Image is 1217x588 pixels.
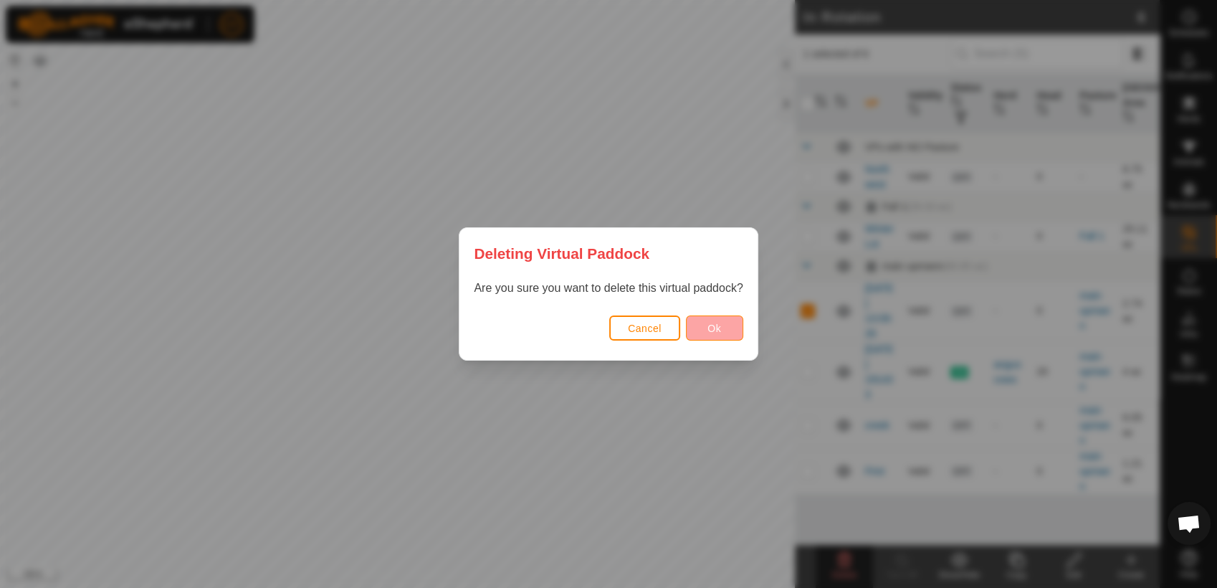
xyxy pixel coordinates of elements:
[474,242,649,265] span: Deleting Virtual Paddock
[628,323,662,334] span: Cancel
[707,323,721,334] span: Ok
[1168,502,1211,545] div: Open chat
[609,316,680,341] button: Cancel
[474,280,743,297] p: Are you sure you want to delete this virtual paddock?
[686,316,743,341] button: Ok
